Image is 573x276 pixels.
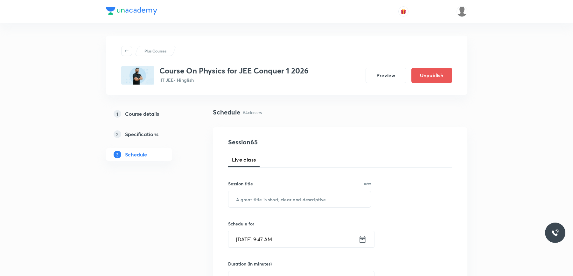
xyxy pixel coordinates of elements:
[106,107,192,120] a: 1Course details
[159,77,309,83] p: IIT JEE • Hinglish
[366,68,406,83] button: Preview
[125,130,158,138] h5: Specifications
[114,110,121,118] p: 1
[121,66,154,85] img: 6F0F16AE-CED4-4164-BAB9-916C4A3577B5_plus.png
[364,182,371,185] p: 0/99
[411,68,452,83] button: Unpublish
[457,6,467,17] img: Shubham K Singh
[228,260,272,267] h6: Duration (in minutes)
[398,6,409,17] button: avatar
[106,7,157,15] img: Company Logo
[228,191,371,207] input: A great title is short, clear and descriptive
[232,156,256,163] span: Live class
[114,130,121,138] p: 2
[114,151,121,158] p: 3
[401,9,406,14] img: avatar
[125,151,147,158] h5: Schedule
[213,107,240,117] h4: Schedule
[125,110,159,118] h5: Course details
[228,137,344,147] h4: Session 65
[228,220,371,227] h6: Schedule for
[228,180,253,187] h6: Session title
[243,109,262,116] p: 64 classes
[106,7,157,16] a: Company Logo
[159,66,309,75] h3: Course On Physics for JEE Conquer 1 2026
[106,128,192,141] a: 2Specifications
[144,48,166,54] p: Plus Courses
[551,229,559,237] img: ttu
